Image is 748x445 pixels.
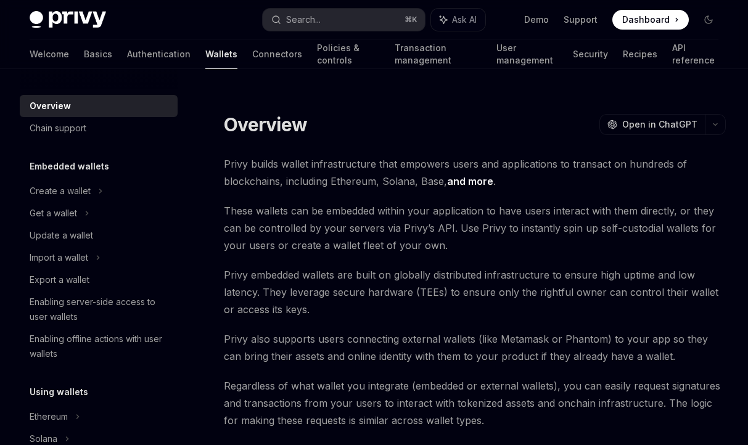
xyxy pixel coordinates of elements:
img: dark logo [30,11,106,28]
button: Open in ChatGPT [599,114,705,135]
a: Security [573,39,608,69]
span: These wallets can be embedded within your application to have users interact with them directly, ... [224,202,726,254]
a: Enabling offline actions with user wallets [20,328,178,365]
a: Update a wallet [20,224,178,247]
h5: Embedded wallets [30,159,109,174]
div: Update a wallet [30,228,93,243]
a: Demo [524,14,549,26]
div: Search... [286,12,321,27]
div: Get a wallet [30,206,77,221]
a: Chain support [20,117,178,139]
span: Regardless of what wallet you integrate (embedded or external wallets), you can easily request si... [224,377,726,429]
h5: Using wallets [30,385,88,399]
span: Privy also supports users connecting external wallets (like Metamask or Phantom) to your app so t... [224,330,726,365]
button: Search...⌘K [263,9,425,31]
a: Recipes [623,39,657,69]
span: Open in ChatGPT [622,118,697,131]
div: Enabling offline actions with user wallets [30,332,170,361]
span: Ask AI [452,14,477,26]
a: Basics [84,39,112,69]
div: Export a wallet [30,272,89,287]
div: Chain support [30,121,86,136]
a: Wallets [205,39,237,69]
a: Transaction management [395,39,482,69]
button: Ask AI [431,9,485,31]
span: Dashboard [622,14,670,26]
div: Create a wallet [30,184,91,198]
a: API reference [672,39,718,69]
div: Enabling server-side access to user wallets [30,295,170,324]
a: Support [564,14,598,26]
a: User management [496,39,558,69]
a: Policies & controls [317,39,380,69]
div: Overview [30,99,71,113]
a: and more [447,175,493,188]
a: Authentication [127,39,191,69]
div: Ethereum [30,409,68,424]
a: Welcome [30,39,69,69]
div: Import a wallet [30,250,88,265]
span: ⌘ K [405,15,417,25]
button: Toggle dark mode [699,10,718,30]
a: Export a wallet [20,269,178,291]
a: Connectors [252,39,302,69]
span: Privy builds wallet infrastructure that empowers users and applications to transact on hundreds o... [224,155,726,190]
a: Overview [20,95,178,117]
h1: Overview [224,113,307,136]
a: Dashboard [612,10,689,30]
a: Enabling server-side access to user wallets [20,291,178,328]
span: Privy embedded wallets are built on globally distributed infrastructure to ensure high uptime and... [224,266,726,318]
